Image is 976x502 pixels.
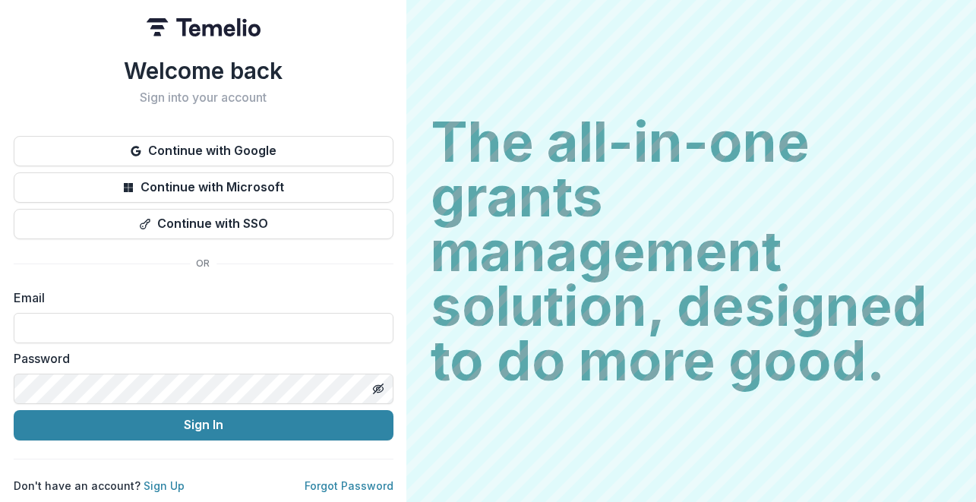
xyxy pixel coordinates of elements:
img: Temelio [147,18,261,36]
button: Continue with Google [14,136,393,166]
h1: Welcome back [14,57,393,84]
label: Email [14,289,384,307]
a: Forgot Password [305,479,393,492]
label: Password [14,349,384,368]
button: Sign In [14,410,393,440]
button: Continue with Microsoft [14,172,393,203]
p: Don't have an account? [14,478,185,494]
button: Toggle password visibility [366,377,390,401]
button: Continue with SSO [14,209,393,239]
h2: Sign into your account [14,90,393,105]
a: Sign Up [144,479,185,492]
